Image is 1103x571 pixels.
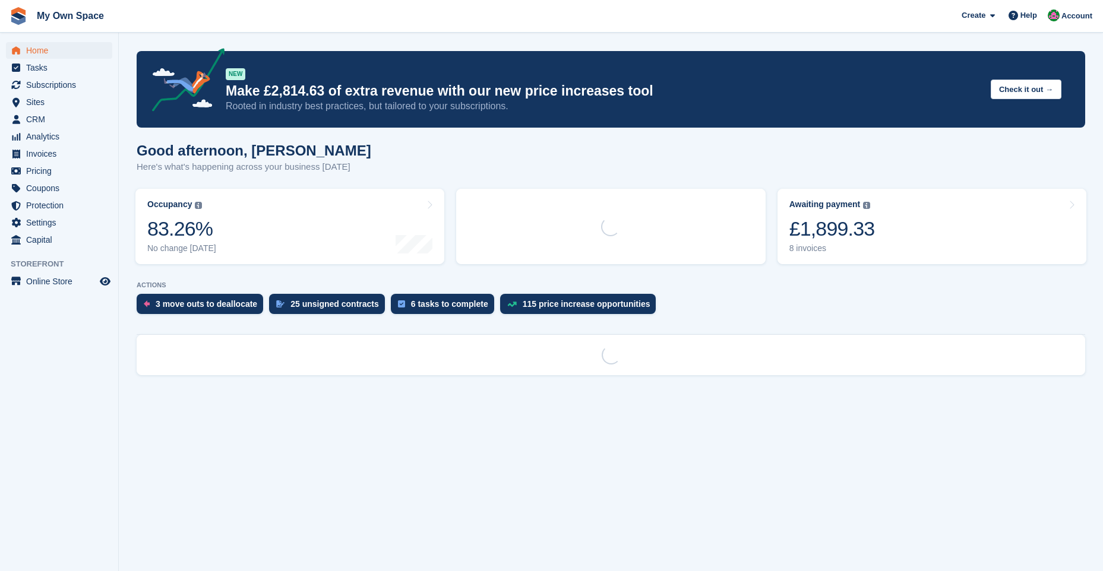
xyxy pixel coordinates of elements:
a: Preview store [98,274,112,288]
div: 83.26% [147,217,216,241]
div: Awaiting payment [789,199,861,210]
a: 6 tasks to complete [391,294,500,320]
img: contract_signature_icon-13c848040528278c33f63329250d36e43548de30e8caae1d1a13099fd9432cc5.svg [276,300,285,307]
a: menu [6,59,112,76]
h1: Good afternoon, [PERSON_NAME] [137,142,371,158]
a: 25 unsigned contracts [269,294,391,320]
img: icon-info-grey-7440780725fd019a000dd9b08b2336e03edf1995a4989e88bcd33f0948082b44.svg [195,202,202,209]
div: £1,899.33 [789,217,875,241]
a: menu [6,214,112,231]
a: menu [6,42,112,59]
a: menu [6,77,112,93]
a: menu [6,145,112,162]
span: Invoices [26,145,97,162]
span: Subscriptions [26,77,97,93]
span: Home [26,42,97,59]
div: 6 tasks to complete [411,299,488,309]
a: menu [6,128,112,145]
div: 25 unsigned contracts [290,299,379,309]
span: Capital [26,231,97,248]
a: menu [6,197,112,214]
span: Analytics [26,128,97,145]
p: ACTIONS [137,281,1085,289]
img: icon-info-grey-7440780725fd019a000dd9b08b2336e03edf1995a4989e88bcd33f0948082b44.svg [863,202,870,209]
img: task-75834270c22a3079a89374b754ae025e5fb1db73e45f91037f5363f120a921f8.svg [398,300,405,307]
span: Coupons [26,180,97,196]
a: 3 move outs to deallocate [137,294,269,320]
span: Create [962,9,985,21]
span: Protection [26,197,97,214]
span: CRM [26,111,97,128]
img: Lucy Parry [1048,9,1060,21]
div: No change [DATE] [147,243,216,253]
img: price-adjustments-announcement-icon-8257ccfd72463d97f412b2fc003d46551f7dbcb40ab6d574587a9cd5c0d94... [142,48,225,116]
span: Sites [26,94,97,110]
a: menu [6,231,112,248]
span: Tasks [26,59,97,76]
span: Settings [26,214,97,231]
img: move_outs_to_deallocate_icon-f764333ba52eb49d3ac5e1228854f67142a1ed5810a6f6cc68b1a99e826820c5.svg [144,300,150,307]
a: 115 price increase opportunities [500,294,662,320]
a: menu [6,180,112,196]
div: 115 price increase opportunities [523,299,650,309]
a: My Own Space [32,6,109,26]
div: Occupancy [147,199,192,210]
span: Online Store [26,273,97,290]
div: NEW [226,68,245,80]
a: Awaiting payment £1,899.33 8 invoices [778,189,1086,264]
a: menu [6,273,112,290]
a: menu [6,163,112,179]
span: Pricing [26,163,97,179]
p: Make £2,814.63 of extra revenue with our new price increases tool [226,83,981,100]
a: menu [6,111,112,128]
span: Storefront [11,258,118,270]
a: Occupancy 83.26% No change [DATE] [135,189,444,264]
img: stora-icon-8386f47178a22dfd0bd8f6a31ec36ba5ce8667c1dd55bd0f319d3a0aa187defe.svg [10,7,27,25]
img: price_increase_opportunities-93ffe204e8149a01c8c9dc8f82e8f89637d9d84a8eef4429ea346261dce0b2c0.svg [507,302,517,307]
div: 8 invoices [789,243,875,253]
p: Here's what's happening across your business [DATE] [137,160,371,174]
div: 3 move outs to deallocate [156,299,257,309]
a: menu [6,94,112,110]
span: Account [1061,10,1092,22]
button: Check it out → [991,80,1061,99]
span: Help [1020,9,1037,21]
p: Rooted in industry best practices, but tailored to your subscriptions. [226,100,981,113]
